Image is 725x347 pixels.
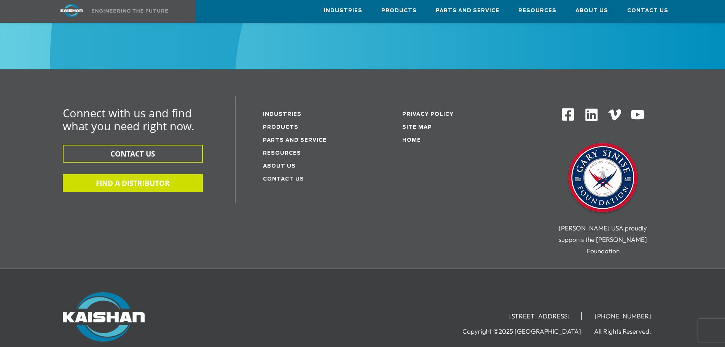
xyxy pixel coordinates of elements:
span: Industries [324,6,362,15]
li: Copyright ©2025 [GEOGRAPHIC_DATA] [462,328,593,335]
a: Products [381,0,417,21]
img: Engineering the future [92,9,168,13]
button: FIND A DISTRIBUTOR [63,174,203,192]
a: About Us [575,0,608,21]
a: Industries [324,0,362,21]
span: Products [381,6,417,15]
span: Resources [518,6,556,15]
a: Resources [263,151,301,156]
a: Parts and service [263,138,327,143]
li: [STREET_ADDRESS] [498,312,582,320]
span: About Us [575,6,608,15]
span: Contact Us [627,6,668,15]
a: About Us [263,164,296,169]
img: Vimeo [608,109,621,120]
li: All Rights Reserved. [594,328,663,335]
a: Parts and Service [436,0,499,21]
img: Facebook [561,107,575,122]
a: Home [402,138,421,143]
a: Site Map [402,125,432,130]
a: Contact Us [263,177,304,182]
span: Parts and Service [436,6,499,15]
img: Gary Sinise Foundation [565,141,641,217]
a: Industries [263,112,301,117]
a: Contact Us [627,0,668,21]
a: Privacy Policy [402,112,454,117]
img: kaishan logo [43,4,100,17]
img: Linkedin [584,107,599,122]
a: Resources [518,0,556,21]
a: Products [263,125,298,130]
span: [PERSON_NAME] USA proudly supports the [PERSON_NAME] Foundation [559,224,647,255]
button: CONTACT US [63,145,203,163]
img: Youtube [630,107,645,122]
span: Connect with us and find what you need right now. [63,106,194,133]
li: [PHONE_NUMBER] [583,312,663,320]
img: Kaishan [63,292,145,342]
